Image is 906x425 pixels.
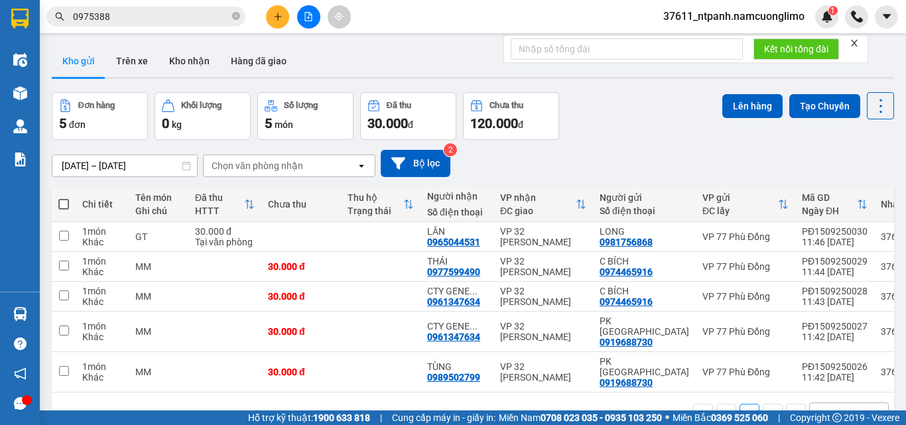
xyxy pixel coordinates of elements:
[427,296,480,307] div: 0961347634
[518,119,523,130] span: đ
[135,367,182,377] div: MM
[802,286,868,296] div: PĐ1509250028
[82,267,122,277] div: Khác
[427,256,487,267] div: THÁI
[13,119,27,133] img: warehouse-icon
[284,101,318,110] div: Số lượng
[52,155,197,176] input: Select a date range.
[499,410,662,425] span: Miền Nam
[159,45,220,77] button: Kho nhận
[427,286,487,296] div: CTY GENE SOLUTIONS ( NHẬN MẪU)
[702,367,789,377] div: VP 77 Phù Đổng
[348,206,403,216] div: Trạng thái
[155,92,251,140] button: Khối lượng0kg
[802,267,868,277] div: 11:44 [DATE]
[268,291,334,302] div: 30.000 đ
[802,296,868,307] div: 11:43 [DATE]
[500,206,576,216] div: ĐC giao
[52,92,148,140] button: Đơn hàng5đơn
[427,332,480,342] div: 0961347634
[802,332,868,342] div: 11:42 [DATE]
[802,321,868,332] div: PĐ1509250027
[541,412,662,423] strong: 0708 023 035 - 0935 103 250
[500,256,586,277] div: VP 32 [PERSON_NAME]
[653,8,815,25] span: 37611_ntpanh.namcuonglimo
[13,53,27,67] img: warehouse-icon
[248,410,370,425] span: Hỗ trợ kỹ thuật:
[702,291,789,302] div: VP 77 Phù Đổng
[427,191,487,202] div: Người nhận
[821,11,833,23] img: icon-new-feature
[600,286,689,296] div: C BÍCH
[427,237,480,247] div: 0965044531
[82,361,122,372] div: 1 món
[14,367,27,380] span: notification
[875,5,898,29] button: caret-down
[313,412,370,423] strong: 1900 633 818
[273,12,283,21] span: plus
[82,332,122,342] div: Khác
[802,226,868,237] div: PĐ1509250030
[334,12,344,21] span: aim
[380,410,382,425] span: |
[711,412,768,423] strong: 0369 525 060
[195,206,244,216] div: HTTT
[304,12,313,21] span: file-add
[600,296,653,307] div: 0974465916
[795,187,874,222] th: Toggle SortBy
[212,159,303,172] div: Chọn văn phòng nhận
[82,296,122,307] div: Khác
[82,256,122,267] div: 1 món
[427,267,480,277] div: 0977599490
[427,372,480,383] div: 0989502799
[493,187,593,222] th: Toggle SortBy
[702,261,789,272] div: VP 77 Phù Đổng
[832,413,842,422] span: copyright
[500,226,586,247] div: VP 32 [PERSON_NAME]
[11,9,29,29] img: logo-vxr
[500,361,586,383] div: VP 32 [PERSON_NAME]
[427,361,487,372] div: TÙNG
[500,192,576,203] div: VP nhận
[78,101,115,110] div: Đơn hàng
[232,11,240,23] span: close-circle
[600,256,689,267] div: C BÍCH
[348,192,403,203] div: Thu hộ
[135,192,182,203] div: Tên món
[195,192,244,203] div: Đã thu
[851,11,863,23] img: phone-icon
[600,267,653,277] div: 0974465916
[828,6,838,15] sup: 1
[802,206,857,216] div: Ngày ĐH
[82,372,122,383] div: Khác
[600,356,689,377] div: PK DUNG CHÂU
[268,261,334,272] div: 30.000 đ
[696,187,795,222] th: Toggle SortBy
[367,115,408,131] span: 30.000
[82,237,122,247] div: Khác
[870,408,880,419] svg: open
[82,286,122,296] div: 1 món
[188,187,261,222] th: Toggle SortBy
[13,86,27,100] img: warehouse-icon
[181,101,222,110] div: Khối lượng
[13,307,27,321] img: warehouse-icon
[673,410,768,425] span: Miền Bắc
[268,326,334,337] div: 30.000 đ
[600,206,689,216] div: Số điện thoại
[82,226,122,237] div: 1 món
[665,415,669,420] span: ⚪️
[268,367,334,377] div: 30.000 đ
[392,410,495,425] span: Cung cấp máy in - giấy in:
[444,143,457,156] sup: 2
[802,256,868,267] div: PĐ1509250029
[830,6,835,15] span: 1
[135,326,182,337] div: MM
[59,115,66,131] span: 5
[702,326,789,337] div: VP 77 Phù Đổng
[195,237,255,247] div: Tại văn phòng
[600,237,653,247] div: 0981756868
[702,231,789,242] div: VP 77 Phù Đổng
[195,226,255,237] div: 30.000 đ
[470,286,478,296] span: ...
